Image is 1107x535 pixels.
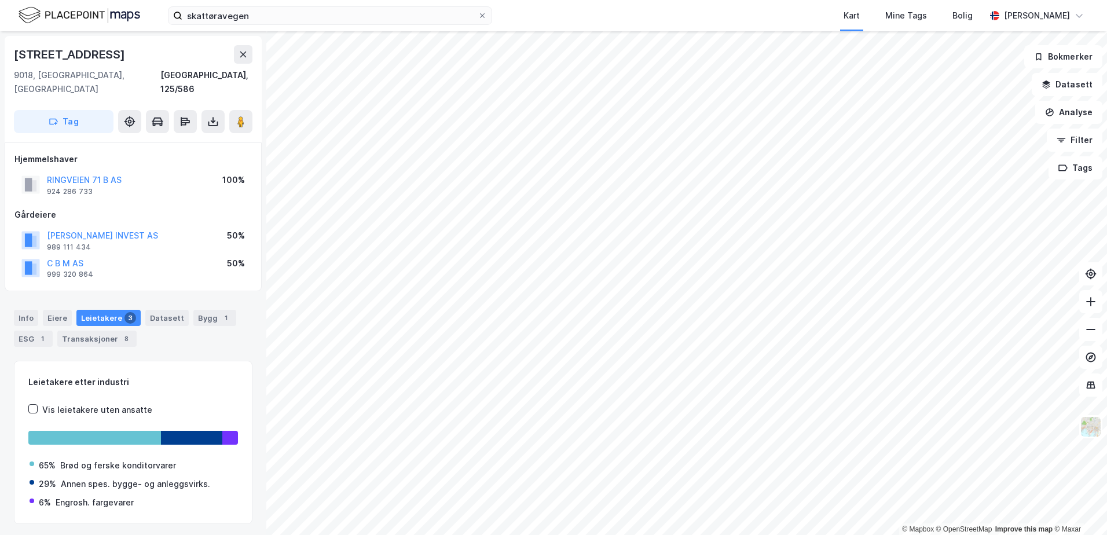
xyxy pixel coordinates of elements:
div: Info [14,310,38,326]
div: Mine Tags [885,9,927,23]
div: Engrosh. fargevarer [56,496,134,510]
div: 65% [39,459,56,472]
div: [PERSON_NAME] [1004,9,1070,23]
div: Annen spes. bygge- og anleggsvirks. [61,477,210,491]
div: Transaksjoner [57,331,137,347]
button: Analyse [1035,101,1102,124]
iframe: Chat Widget [1049,479,1107,535]
div: Gårdeiere [14,208,252,222]
div: 6% [39,496,51,510]
div: 1 [220,312,232,324]
div: 1 [36,333,48,345]
button: Filter [1047,129,1102,152]
button: Tag [14,110,113,133]
button: Tags [1049,156,1102,179]
a: Mapbox [902,525,934,533]
div: Hjemmelshaver [14,152,252,166]
a: OpenStreetMap [936,525,992,533]
div: Bolig [952,9,973,23]
div: 50% [227,229,245,243]
div: 989 111 434 [47,243,91,252]
div: 9018, [GEOGRAPHIC_DATA], [GEOGRAPHIC_DATA] [14,68,160,96]
div: 50% [227,256,245,270]
div: [STREET_ADDRESS] [14,45,127,64]
div: Leietakere etter industri [28,375,238,389]
div: [GEOGRAPHIC_DATA], 125/586 [160,68,252,96]
div: 29% [39,477,56,491]
div: Eiere [43,310,72,326]
div: Bygg [193,310,236,326]
div: Datasett [145,310,189,326]
div: Leietakere [76,310,141,326]
div: Kart [844,9,860,23]
div: Vis leietakere uten ansatte [42,403,152,417]
img: Z [1080,416,1102,438]
div: 3 [124,312,136,324]
div: 8 [120,333,132,345]
input: Søk på adresse, matrikkel, gårdeiere, leietakere eller personer [182,7,478,24]
a: Improve this map [995,525,1053,533]
img: logo.f888ab2527a4732fd821a326f86c7f29.svg [19,5,140,25]
div: 999 320 864 [47,270,93,279]
div: 100% [222,173,245,187]
button: Datasett [1032,73,1102,96]
div: 924 286 733 [47,187,93,196]
div: ESG [14,331,53,347]
div: Brød og ferske konditorvarer [60,459,176,472]
button: Bokmerker [1024,45,1102,68]
div: Kontrollprogram for chat [1049,479,1107,535]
